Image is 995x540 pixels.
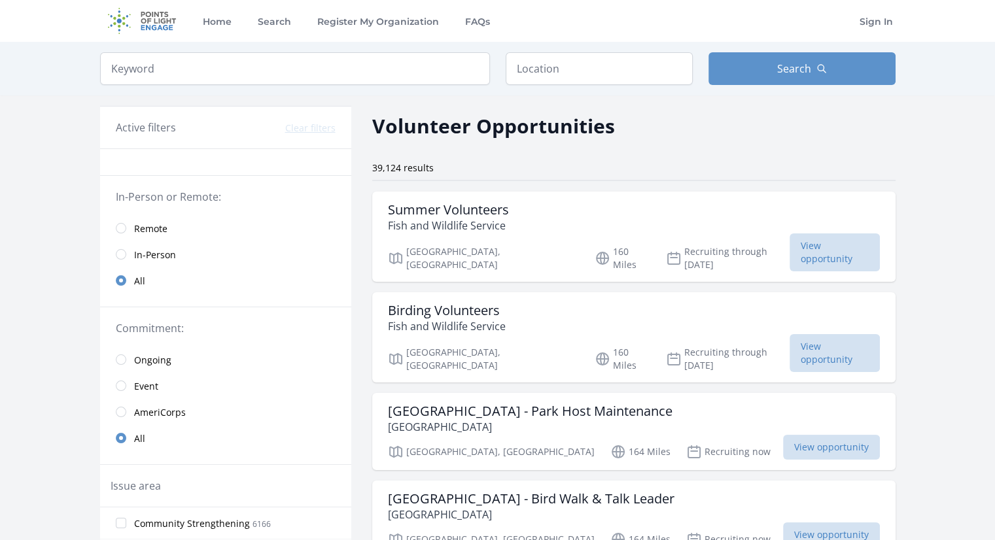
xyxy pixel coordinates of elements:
a: In-Person [100,241,351,267]
span: 39,124 results [372,161,434,174]
span: Search [777,61,811,76]
p: Recruiting now [686,444,771,460]
p: Recruiting through [DATE] [666,245,790,271]
input: Community Strengthening 6166 [116,518,126,528]
a: All [100,425,351,451]
legend: In-Person or Remote: [116,189,336,205]
a: Ongoing [100,346,351,373]
input: Keyword [100,52,490,85]
span: All [134,432,145,445]
a: Summer Volunteers Fish and Wildlife Service [GEOGRAPHIC_DATA], [GEOGRAPHIC_DATA] 160 Miles Recrui... [372,192,896,282]
input: Location [506,52,693,85]
legend: Issue area [111,478,161,494]
p: [GEOGRAPHIC_DATA], [GEOGRAPHIC_DATA] [388,444,595,460]
p: Recruiting through [DATE] [666,346,790,372]
p: [GEOGRAPHIC_DATA] [388,419,672,435]
h3: [GEOGRAPHIC_DATA] - Bird Walk & Talk Leader [388,491,674,507]
span: AmeriCorps [134,406,186,419]
span: Ongoing [134,354,171,367]
h3: [GEOGRAPHIC_DATA] - Park Host Maintenance [388,403,672,419]
span: 6166 [253,518,271,530]
a: Event [100,373,351,399]
span: View opportunity [790,233,880,271]
p: [GEOGRAPHIC_DATA], [GEOGRAPHIC_DATA] [388,346,579,372]
h3: Active filters [116,120,176,135]
a: [GEOGRAPHIC_DATA] - Park Host Maintenance [GEOGRAPHIC_DATA] [GEOGRAPHIC_DATA], [GEOGRAPHIC_DATA] ... [372,393,896,470]
h3: Birding Volunteers [388,303,506,318]
p: 164 Miles [610,444,671,460]
a: All [100,267,351,294]
a: Remote [100,215,351,241]
h3: Summer Volunteers [388,202,509,218]
button: Clear filters [285,122,336,135]
span: View opportunity [783,435,880,460]
p: [GEOGRAPHIC_DATA] [388,507,674,522]
legend: Commitment: [116,320,336,336]
p: 160 Miles [595,245,650,271]
p: 160 Miles [595,346,650,372]
span: Event [134,380,158,393]
p: Fish and Wildlife Service [388,318,506,334]
span: Community Strengthening [134,517,250,530]
a: AmeriCorps [100,399,351,425]
span: Remote [134,222,167,235]
p: [GEOGRAPHIC_DATA], [GEOGRAPHIC_DATA] [388,245,579,271]
span: View opportunity [790,334,880,372]
span: In-Person [134,248,176,262]
a: Birding Volunteers Fish and Wildlife Service [GEOGRAPHIC_DATA], [GEOGRAPHIC_DATA] 160 Miles Recru... [372,292,896,382]
button: Search [708,52,896,85]
p: Fish and Wildlife Service [388,218,509,233]
h2: Volunteer Opportunities [372,111,615,141]
span: All [134,275,145,288]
